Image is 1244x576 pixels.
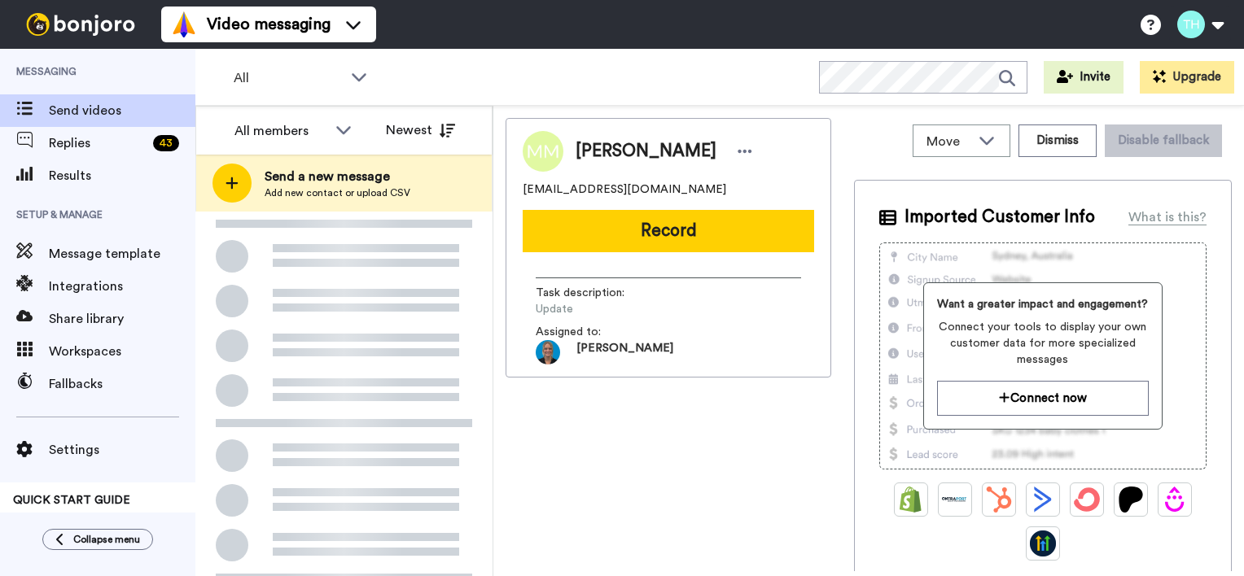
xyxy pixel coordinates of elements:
span: Send a new message [265,167,410,186]
img: Patreon [1118,487,1144,513]
span: QUICK START GUIDE [13,495,130,506]
button: Collapse menu [42,529,153,550]
button: Upgrade [1140,61,1234,94]
span: Want a greater impact and engagement? [937,296,1149,312]
img: ConvertKit [1074,487,1100,513]
img: fe58ad29-6c86-4c87-8f95-129c3d30a595-1736942551.jpg [536,340,560,364]
span: Assigned to: [536,324,650,340]
span: Move [926,132,970,151]
div: 43 [153,135,179,151]
span: All [234,68,343,88]
span: Integrations [49,277,195,296]
span: [EMAIL_ADDRESS][DOMAIN_NAME] [523,181,726,198]
span: Settings [49,440,195,460]
span: Add new contact or upload CSV [265,186,410,199]
span: Share library [49,309,195,329]
span: [PERSON_NAME] [576,139,716,164]
img: vm-color.svg [171,11,197,37]
button: Connect now [937,381,1149,416]
span: Imported Customer Info [905,205,1095,229]
span: Update [536,301,690,317]
div: All members [234,121,327,141]
img: Hubspot [986,487,1012,513]
span: Workspaces [49,342,195,361]
span: Video messaging [207,13,331,36]
span: [PERSON_NAME] [576,340,673,364]
span: Connect your tools to display your own customer data for more specialized messages [937,319,1149,368]
span: Fallbacks [49,374,195,394]
img: bj-logo-header-white.svg [20,13,142,36]
img: Image of M Moore [523,131,563,172]
span: Send videos [49,101,195,120]
img: Drip [1162,487,1188,513]
button: Disable fallback [1105,124,1222,157]
button: Newest [374,114,467,146]
span: Message template [49,244,195,264]
img: Ontraport [942,487,968,513]
span: Task description : [536,285,650,301]
img: Shopify [898,487,924,513]
button: Invite [1044,61,1124,94]
span: Collapse menu [73,533,140,546]
button: Record [523,210,814,252]
span: Results [49,166,195,185]
span: Replies [49,133,147,153]
div: What is this? [1128,207,1207,227]
img: ActiveCampaign [1030,487,1056,513]
button: Dismiss [1018,124,1097,157]
img: GoHighLevel [1030,530,1056,556]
